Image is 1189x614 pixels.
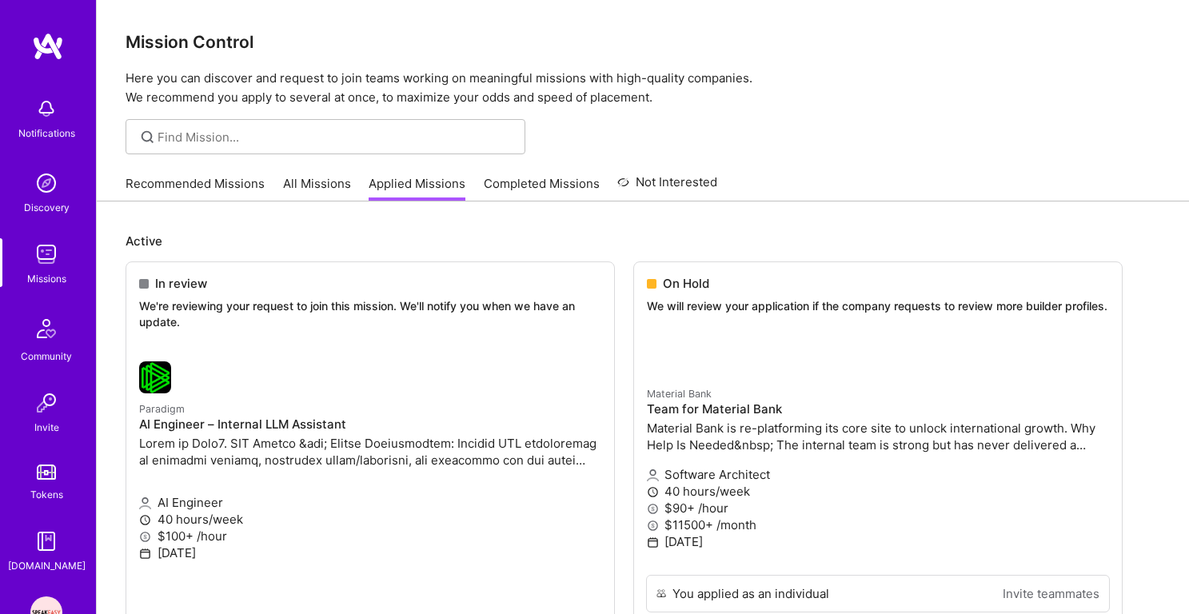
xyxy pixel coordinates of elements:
p: [DATE] [139,544,601,561]
h4: Team for Material Bank [647,402,1109,417]
i: icon Applicant [139,497,151,509]
i: icon Clock [647,486,659,498]
p: Software Architect [647,466,1109,483]
p: 40 hours/week [139,511,601,528]
div: Missions [27,270,66,287]
div: Discovery [24,199,70,216]
p: 40 hours/week [647,483,1109,500]
div: Community [21,348,72,365]
i: icon Calendar [139,548,151,560]
a: Not Interested [617,173,717,201]
a: Invite teammates [1003,585,1099,602]
i: icon SearchGrey [138,128,157,146]
div: Invite [34,419,59,436]
p: Here you can discover and request to join teams working on meaningful missions with high-quality ... [126,69,1160,107]
div: You applied as an individual [672,585,829,602]
div: Tokens [30,486,63,503]
small: Paradigm [139,403,185,415]
img: bell [30,93,62,125]
span: On Hold [663,275,709,292]
div: Notifications [18,125,75,142]
i: icon MoneyGray [647,503,659,515]
i: icon MoneyGray [139,531,151,543]
p: $11500+ /month [647,516,1109,533]
span: In review [155,275,207,292]
p: We will review your application if the company requests to review more builder profiles. [647,298,1109,314]
img: logo [32,32,64,61]
a: Material Bank company logoMaterial BankTeam for Material BankMaterial Bank is re-platforming its ... [634,333,1122,575]
img: Paradigm company logo [139,361,171,393]
small: Material Bank [647,388,712,400]
input: Find Mission... [158,129,513,146]
a: All Missions [283,175,351,201]
p: $100+ /hour [139,528,601,544]
p: $90+ /hour [647,500,1109,516]
i: icon Clock [139,514,151,526]
img: discovery [30,167,62,199]
i: icon MoneyGray [647,520,659,532]
a: Completed Missions [484,175,600,201]
i: icon Applicant [647,469,659,481]
img: teamwork [30,238,62,270]
img: Invite [30,387,62,419]
p: Active [126,233,1160,249]
a: Recommended Missions [126,175,265,201]
img: guide book [30,525,62,557]
img: tokens [37,464,56,480]
h4: AI Engineer – Internal LLM Assistant [139,417,601,432]
p: We're reviewing your request to join this mission. We'll notify you when we have an update. [139,298,601,329]
p: Material Bank is re-platforming its core site to unlock international growth. Why Help Is Needed&... [647,420,1109,453]
h3: Mission Control [126,32,1160,52]
img: Community [27,309,66,348]
p: [DATE] [647,533,1109,550]
img: Material Bank company logo [647,346,679,378]
p: AI Engineer [139,494,601,511]
a: Applied Missions [369,175,465,201]
p: Lorem ip Dolo7. SIT Ametco &adi; Elitse Doeiusmodtem: Incidid UTL etdoloremag al enimadmi veniamq... [139,435,601,468]
div: [DOMAIN_NAME] [8,557,86,574]
i: icon Calendar [647,536,659,548]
